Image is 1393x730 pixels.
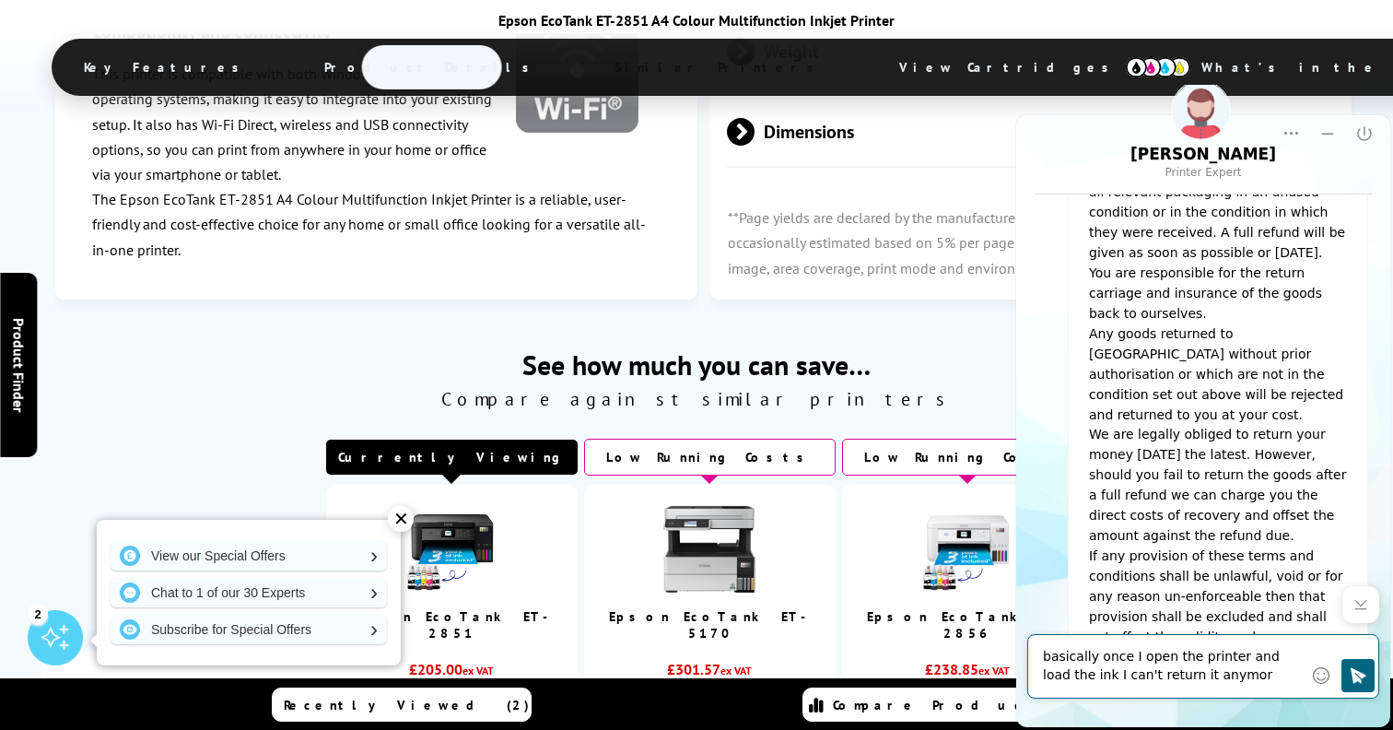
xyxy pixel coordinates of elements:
textarea: Message input field. Type your text here and use the Send button to send. [29,563,289,600]
a: Chat to 1 of our 30 Experts [111,578,387,607]
span: Dimensions [727,97,1335,166]
a: Epson EcoTank ET-2851 [351,608,552,642]
img: cmyk-icon.svg [1126,57,1190,77]
a: Epson EcoTank ET-2856 [867,608,1068,642]
div: Epson EcoTank ET-2851 A4 Colour Multifunction Inkjet Printer [52,11,1341,29]
span: Key Features [56,45,276,89]
img: Epson-ET-5170-Front-Facing-Small.jpg [663,503,755,595]
div: £301.57 [603,660,817,688]
div: £205.00 [345,660,559,688]
span: ex VAT [720,664,752,677]
button: Scroll to bottom [329,501,366,538]
span: ex VAT [462,664,494,677]
button: Emoji [291,574,324,607]
a: Compare Products [802,688,1062,722]
span: Compare Products [833,697,1056,713]
div: Currently Viewing [326,440,578,475]
span: Product Details [297,45,567,89]
button: Click to send [328,574,361,607]
div: ✕ [388,506,414,532]
span: Compare against similar printers [41,387,1351,411]
p: The Epson EcoTank ET-2851 A4 Colour Multifunction Inkjet Printer is a reliable, user-friendly and... [92,187,660,263]
div: Low Running Costs [584,439,836,476]
p: **Page yields are declared by the manufacturer in accordance with or occasionally estimated based... [709,187,1351,300]
span: Similar Printers [587,45,851,89]
span: ex VAT [978,664,1010,677]
span: Recently Viewed (2) [284,697,530,713]
img: epson-et-2856-ink-included-usp-small.jpg [921,503,1013,595]
a: Epson EcoTank ET-5170 [609,608,810,642]
span: Product Finder [9,318,28,413]
div: Low Running Costs [842,439,1094,476]
span: See how much you can save… [41,347,1351,383]
iframe: chat window [1013,85,1393,730]
div: £238.85 [860,660,1075,688]
span: Price [246,675,308,691]
div: 2 [28,604,48,624]
p: This printer is compatible with both Windows and Mac operating systems, making it easy to integra... [92,62,660,187]
a: View our Special Offers [111,541,387,571]
img: epson-et-2850-ink-included-new-med.jpg [405,503,497,595]
a: Recently Viewed (2) [272,688,532,722]
span: View Cartridges [872,43,1153,91]
a: Subscribe for Special Offers [111,615,387,644]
